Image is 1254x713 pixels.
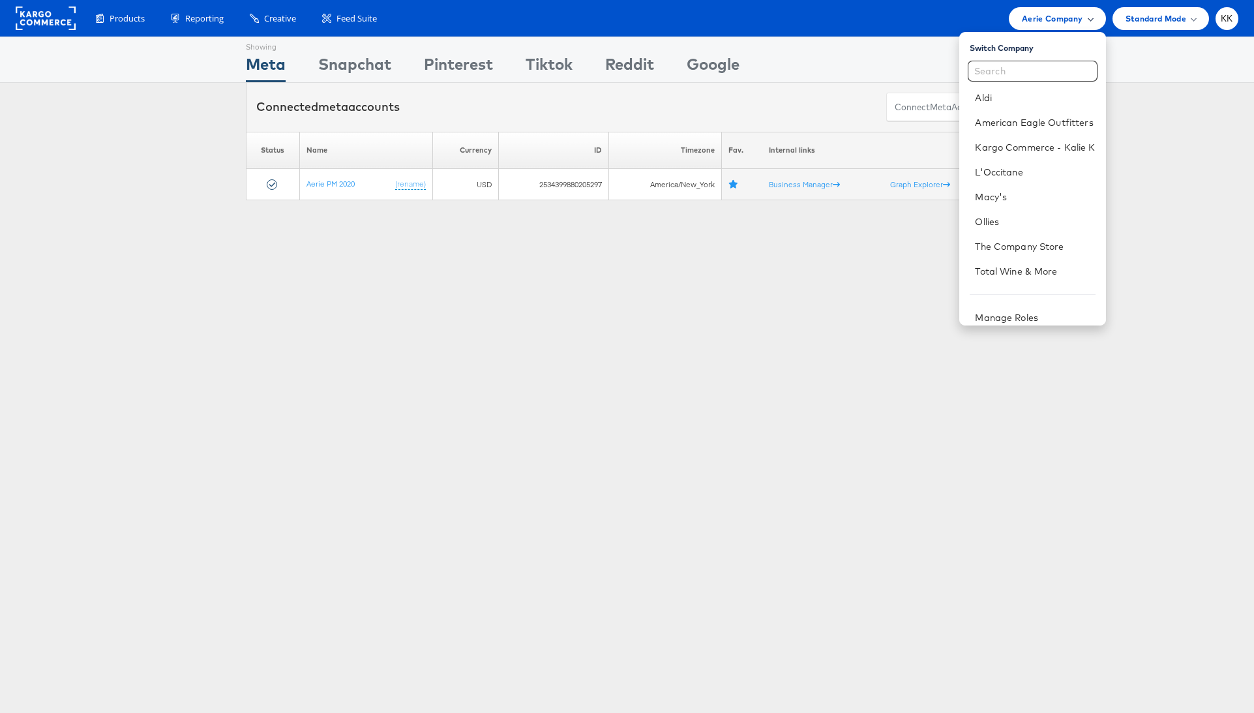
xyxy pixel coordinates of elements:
div: Tiktok [526,53,573,82]
span: Creative [264,12,296,25]
td: America/New_York [608,169,721,200]
span: Feed Suite [336,12,377,25]
a: Ollies [975,215,1095,228]
span: Aerie Company [1022,12,1082,25]
input: Search [968,61,1097,82]
a: Total Wine & More [975,265,1095,278]
a: L'Occitane [975,166,1095,179]
a: Aerie PM 2020 [306,179,355,189]
div: Switch Company [970,37,1105,53]
div: Connected accounts [256,99,400,115]
th: Status [246,132,299,169]
a: American Eagle Outfitters [975,116,1095,129]
a: Macy's [975,190,1095,204]
td: USD [433,169,499,200]
div: Meta [246,53,286,82]
span: KK [1221,14,1233,23]
th: ID [499,132,609,169]
button: ConnectmetaAccounts [886,93,998,122]
a: Kargo Commerce - Kalie K [975,141,1095,154]
th: Currency [433,132,499,169]
div: Pinterest [424,53,493,82]
div: Showing [246,37,286,53]
div: Snapchat [318,53,391,82]
a: Aldi [975,91,1095,104]
span: Products [110,12,145,25]
span: Reporting [185,12,224,25]
span: meta [930,101,951,114]
a: Business Manager [769,179,840,189]
a: (rename) [395,179,426,190]
div: Reddit [605,53,654,82]
a: Graph Explorer [890,179,950,189]
a: The Company Store [975,240,1095,253]
td: 2534399880205297 [499,169,609,200]
th: Name [299,132,433,169]
span: meta [318,99,348,114]
span: Standard Mode [1126,12,1186,25]
a: Manage Roles [975,312,1038,324]
div: Google [687,53,739,82]
th: Timezone [608,132,721,169]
